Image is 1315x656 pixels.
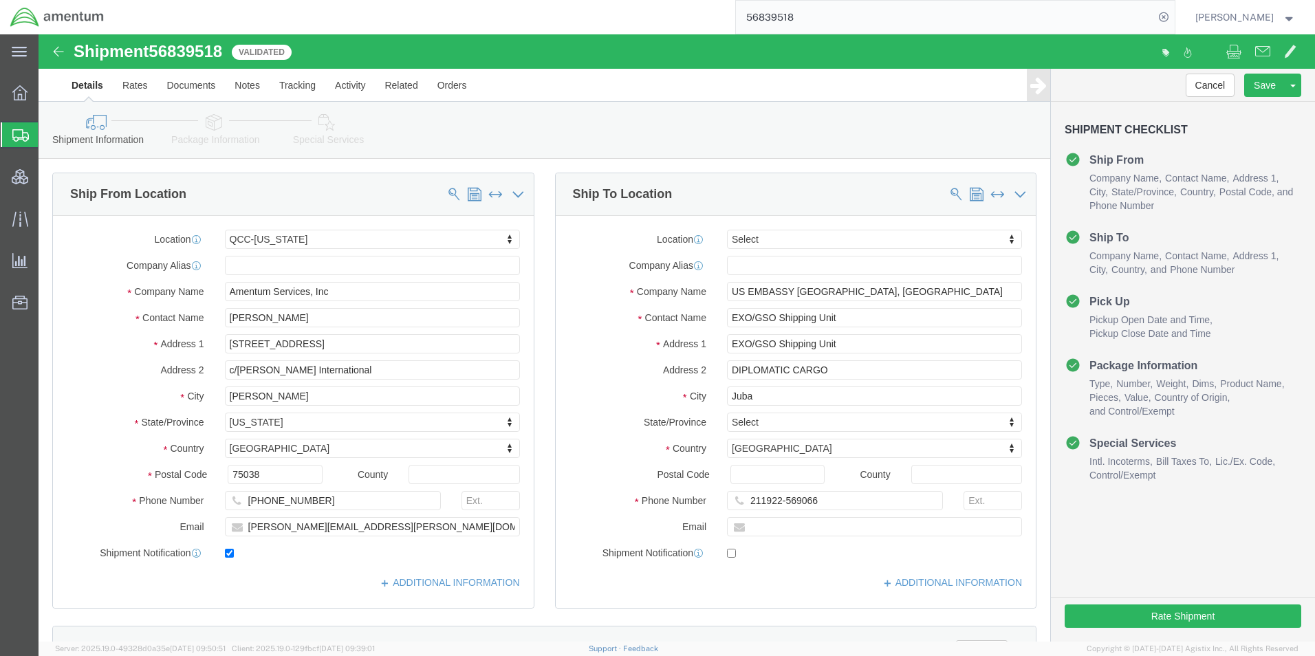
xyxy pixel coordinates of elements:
a: Feedback [623,644,658,653]
span: Copyright © [DATE]-[DATE] Agistix Inc., All Rights Reserved [1087,643,1298,655]
a: Support [589,644,623,653]
span: Jason Martin [1195,10,1274,25]
span: Server: 2025.19.0-49328d0a35e [55,644,226,653]
iframe: FS Legacy Container [39,34,1315,642]
input: Search for shipment number, reference number [736,1,1154,34]
span: [DATE] 09:39:01 [319,644,375,653]
button: [PERSON_NAME] [1195,9,1296,25]
span: Client: 2025.19.0-129fbcf [232,644,375,653]
span: [DATE] 09:50:51 [170,644,226,653]
img: logo [10,7,105,28]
